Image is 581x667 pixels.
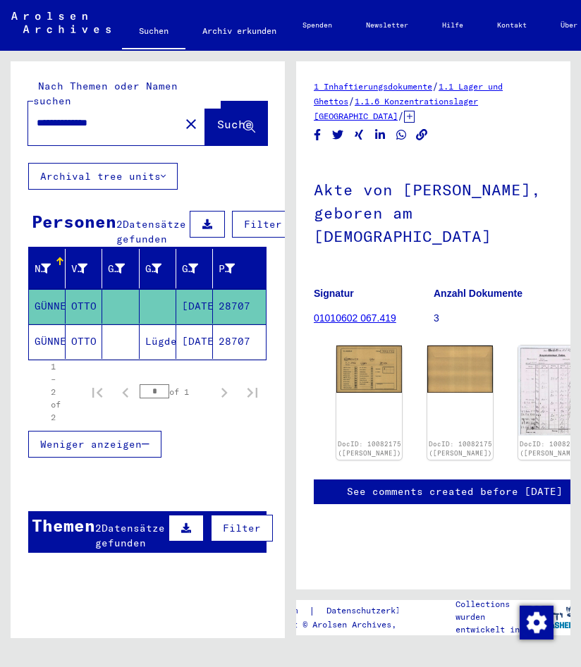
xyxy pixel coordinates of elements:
button: Share on Facebook [310,126,325,144]
mat-header-cell: Geburtsname [102,249,139,288]
button: Share on Xing [352,126,367,144]
mat-header-cell: Prisoner # [213,249,266,288]
div: Geburtsdatum [182,262,198,276]
button: Suche [205,102,267,145]
a: See comments created before [DATE] [347,484,563,499]
h1: Akte von [PERSON_NAME], geboren am [DEMOGRAPHIC_DATA] [314,157,553,266]
div: Geburtsname [108,257,142,280]
button: Previous page [111,378,140,406]
div: Geburt‏ [145,257,179,280]
mat-cell: 28707 [213,324,266,359]
div: Personen [32,209,116,234]
a: Archiv erkunden [185,14,293,48]
span: Filter [223,522,261,534]
mat-header-cell: Geburtsdatum [176,249,213,288]
a: Newsletter [349,8,425,42]
button: Filter [232,211,294,238]
a: Kontakt [480,8,544,42]
mat-label: Nach Themen oder Namen suchen [33,80,178,107]
span: / [398,109,404,122]
img: yv_logo.png [527,599,580,635]
button: Share on WhatsApp [394,126,409,144]
a: DocID: 10082175 ([PERSON_NAME]) [429,440,492,458]
button: Share on Twitter [331,126,345,144]
mat-cell: OTTO [66,324,102,359]
a: 01010602 067.419 [314,312,396,324]
button: Archival tree units [28,163,178,190]
span: 2 [95,522,102,534]
p: Copyright © Arolsen Archives, 2021 [253,618,442,631]
a: 1 Inhaftierungsdokumente [314,81,432,92]
a: DocID: 10082175 ([PERSON_NAME]) [338,440,401,458]
div: Themen [32,513,95,538]
mat-cell: Lügde [140,324,176,359]
button: Clear [177,109,205,137]
span: Datensätze gefunden [116,218,186,245]
div: Nachname [35,257,68,280]
span: Datensätze gefunden [95,522,165,549]
a: Suchen [122,14,185,51]
button: Copy link [415,126,429,144]
span: 2 [116,218,123,231]
a: Spenden [286,8,349,42]
img: Zustimmung ändern [520,606,554,640]
button: Filter [211,515,273,541]
div: Vorname [71,257,105,280]
mat-cell: [DATE] [176,324,213,359]
span: Suche [217,117,252,131]
mat-icon: close [183,116,200,133]
b: Anzahl Dokumente [434,288,522,299]
span: / [348,94,355,107]
div: Vorname [71,262,87,276]
mat-cell: GÜNNEWICH [29,289,66,324]
p: 3 [434,311,553,326]
img: 001.jpg [336,345,402,392]
div: Geburt‏ [145,262,161,276]
div: Nachname [35,262,51,276]
mat-header-cell: Vorname [66,249,102,288]
div: Prisoner # [219,257,252,280]
mat-cell: OTTO [66,289,102,324]
a: 1.1.6 Konzentrationslager [GEOGRAPHIC_DATA] [314,96,478,121]
button: Last page [238,378,267,406]
button: Weniger anzeigen [28,431,161,458]
div: of 1 [140,385,210,398]
b: Signatur [314,288,354,299]
div: 1 – 2 of 2 [51,360,61,424]
span: / [432,80,439,92]
img: 002.jpg [427,345,493,393]
mat-header-cell: Geburt‏ [140,249,176,288]
a: Hilfe [425,8,480,42]
mat-cell: GÜNNEWICH [29,324,66,359]
mat-header-cell: Nachname [29,249,66,288]
span: Weniger anzeigen [40,438,142,451]
img: Arolsen_neg.svg [11,12,111,33]
div: Prisoner # [219,262,235,276]
button: Next page [210,378,238,406]
button: First page [83,378,111,406]
button: Share on LinkedIn [373,126,388,144]
span: Filter [244,218,282,231]
a: Datenschutzerklärung [315,604,442,618]
mat-cell: 28707 [213,289,266,324]
div: | [253,604,442,618]
mat-cell: [DATE] [176,289,213,324]
p: wurden entwickelt in Partnerschaft mit [455,611,536,661]
div: Geburtsname [108,262,124,276]
div: Geburtsdatum [182,257,216,280]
